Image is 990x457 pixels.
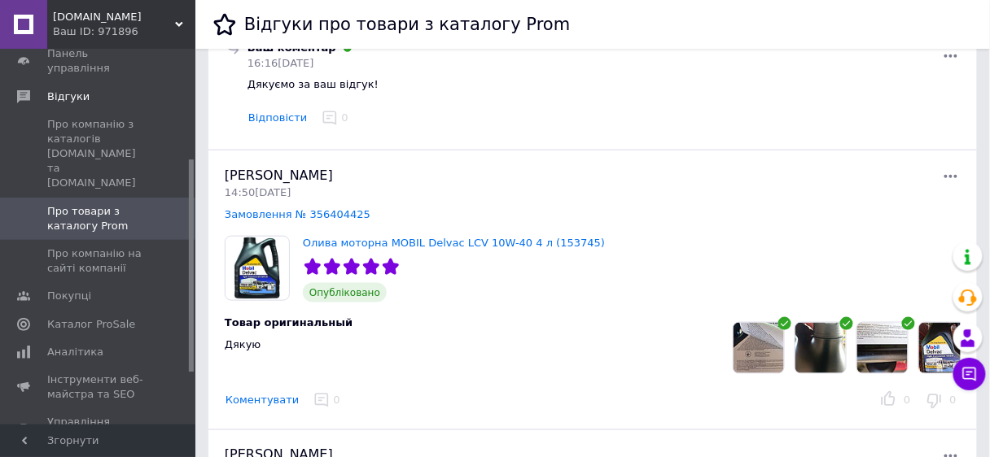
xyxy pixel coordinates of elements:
span: Каталог ProSale [47,317,135,332]
span: Покупці [47,289,91,303]
span: Товар оригинальный [225,316,353,329]
span: Дякуємо за ваш відгук! [247,78,379,90]
span: Про товари з каталогу Prom [47,204,151,233]
button: Відповісти [247,110,308,127]
span: Опубліковано [303,283,387,302]
span: Відгуки [47,89,90,104]
img: Олива моторна MOBIL Delvac LCV 10W-40 4 л (153745) [226,237,289,300]
span: Про компанію з каталогів [DOMAIN_NAME] та [DOMAIN_NAME] [47,117,151,191]
div: Ваш ID: 971896 [53,24,195,39]
span: Інструменти веб-майстра та SEO [47,372,151,402]
span: [PERSON_NAME] [225,168,333,183]
span: Управління сайтом [47,415,151,444]
span: 16:16[DATE] [247,57,313,69]
a: Замовлення № 356404425 [225,208,370,220]
span: 14:50[DATE] [225,186,291,198]
span: Дякую [225,338,261,350]
h1: Відгуки про товари з каталогу Prom [244,15,570,34]
span: Панель управління [47,46,151,76]
button: Коментувати [225,392,300,409]
span: Demi.in.ua [53,10,175,24]
span: Аналітика [47,345,103,359]
button: Чат з покупцем [953,358,986,390]
a: Олива моторна MOBIL Delvac LCV 10W-40 4 л (153745) [303,237,605,249]
span: Про компанію на сайті компанії [47,246,151,276]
